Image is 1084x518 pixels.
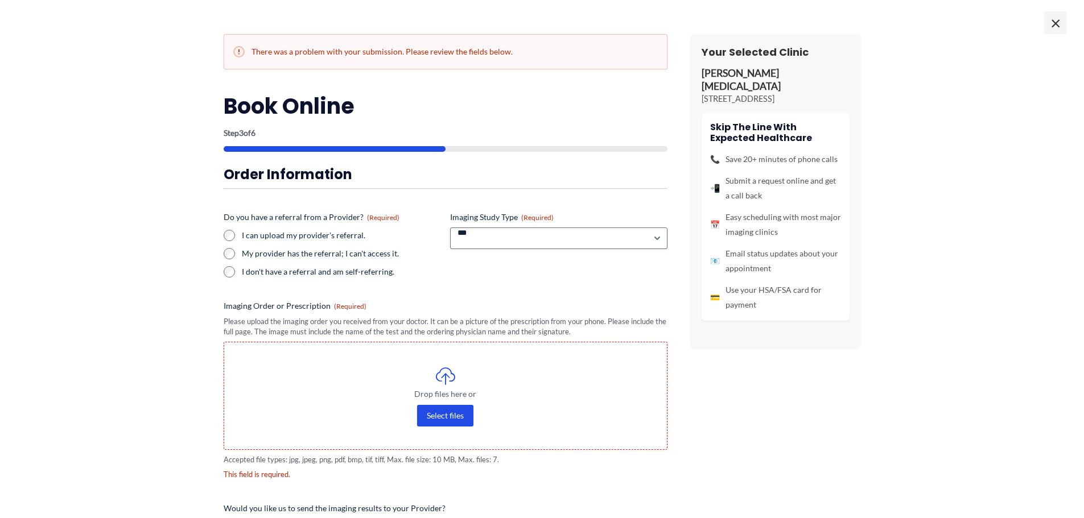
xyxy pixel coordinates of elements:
span: Drop files here or [247,390,644,398]
span: (Required) [334,302,366,310]
span: (Required) [367,213,399,222]
span: 📧 [710,254,720,268]
h2: There was a problem with your submission. Please review the fields below. [233,46,658,57]
li: Save 20+ minutes of phone calls [710,152,841,167]
span: Accepted file types: jpg, jpeg, png, pdf, bmp, tif, tiff, Max. file size: 10 MB, Max. files: 7. [224,454,667,465]
li: Use your HSA/FSA card for payment [710,283,841,312]
span: 6 [251,128,255,138]
span: 💳 [710,290,720,305]
legend: Do you have a referral from a Provider? [224,212,399,223]
li: Submit a request online and get a call back [710,173,841,203]
span: 📅 [710,217,720,232]
div: This field is required. [224,469,667,480]
p: [STREET_ADDRESS] [702,93,850,105]
div: Please upload the imaging order you received from your doctor. It can be a picture of the prescri... [224,316,667,337]
h3: Order Information [224,165,667,183]
p: Step of [224,129,667,137]
legend: Would you like us to send the imaging results to your Provider? [224,503,446,514]
span: (Required) [521,213,554,222]
span: 📞 [710,152,720,167]
label: Imaging Study Type [450,212,667,223]
span: 📲 [710,181,720,196]
label: I don't have a referral and am self-referring. [242,266,441,277]
label: My provider has the referral; I can't access it. [242,248,441,259]
h3: Your Selected Clinic [702,45,850,59]
button: select files, imaging order or prescription (required) [417,405,473,426]
li: Email status updates about your appointment [710,246,841,276]
label: I can upload my provider's referral. [242,230,441,241]
h2: Book Online [224,92,667,120]
label: Imaging Order or Prescription [224,300,667,312]
p: [PERSON_NAME] [MEDICAL_DATA] [702,67,850,93]
span: × [1044,11,1067,34]
h4: Skip the line with Expected Healthcare [710,122,841,143]
li: Easy scheduling with most major imaging clinics [710,210,841,239]
span: 3 [239,128,244,138]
